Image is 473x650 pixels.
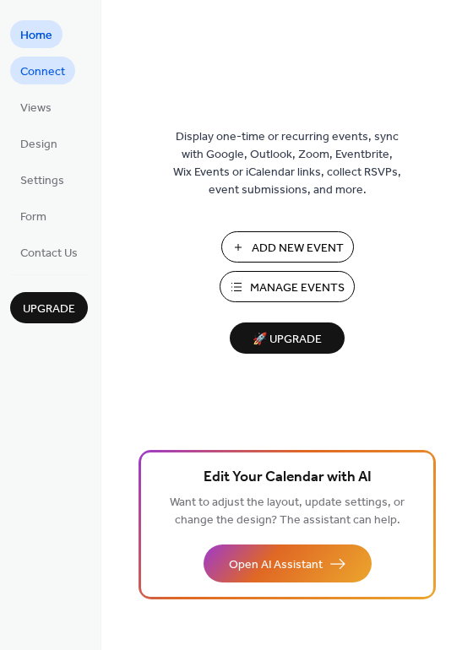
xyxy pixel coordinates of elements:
button: Open AI Assistant [204,544,372,582]
span: Views [20,100,52,117]
span: Upgrade [23,301,75,318]
span: Open AI Assistant [229,556,323,574]
a: Settings [10,165,74,193]
span: Add New Event [252,240,344,257]
button: Add New Event [221,231,354,263]
span: Display one-time or recurring events, sync with Google, Outlook, Zoom, Eventbrite, Wix Events or ... [173,128,401,199]
span: Settings [20,172,64,190]
button: Manage Events [220,271,355,302]
span: Home [20,27,52,45]
a: Connect [10,57,75,84]
span: Design [20,136,57,154]
span: Form [20,209,46,226]
a: Form [10,202,57,230]
a: Views [10,93,62,121]
span: 🚀 Upgrade [240,328,334,351]
a: Home [10,20,63,48]
span: Contact Us [20,245,78,263]
span: Edit Your Calendar with AI [204,466,372,490]
button: Upgrade [10,292,88,323]
span: Connect [20,63,65,81]
span: Want to adjust the layout, update settings, or change the design? The assistant can help. [170,491,405,532]
a: Design [10,129,68,157]
button: 🚀 Upgrade [230,322,345,354]
a: Contact Us [10,238,88,266]
span: Manage Events [250,279,345,297]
